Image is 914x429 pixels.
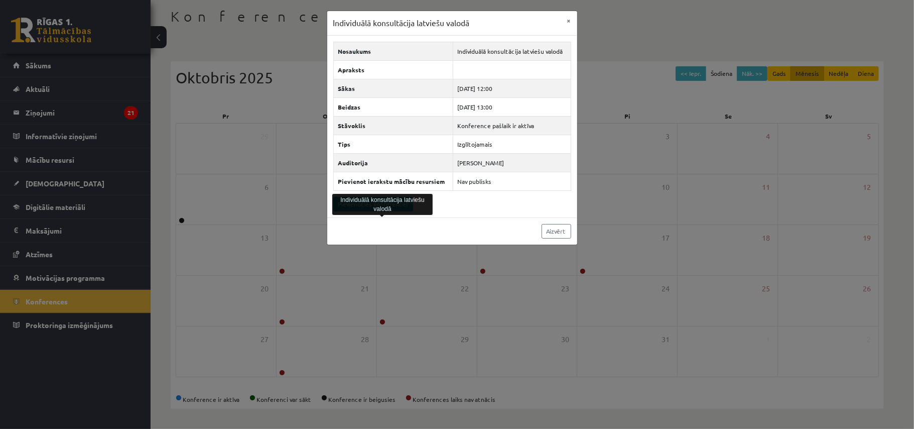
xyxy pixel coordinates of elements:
[453,135,571,153] td: Izglītojamais
[561,11,577,30] button: ×
[333,60,453,79] th: Apraksts
[453,116,571,135] td: Konference pašlaik ir aktīva
[453,97,571,116] td: [DATE] 13:00
[333,153,453,172] th: Auditorija
[333,79,453,97] th: Sākas
[453,42,571,60] td: Individuālā konsultācija latviešu valodā
[542,224,571,239] a: Aizvērt
[333,97,453,116] th: Beidzas
[453,153,571,172] td: [PERSON_NAME]
[453,172,571,190] td: Nav publisks
[333,116,453,135] th: Stāvoklis
[453,79,571,97] td: [DATE] 12:00
[333,172,453,190] th: Pievienot ierakstu mācību resursiem
[333,17,470,29] h3: Individuālā konsultācija latviešu valodā
[333,135,453,153] th: Tips
[332,194,433,215] div: Individuālā konsultācija latviešu valodā
[333,42,453,60] th: Nosaukums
